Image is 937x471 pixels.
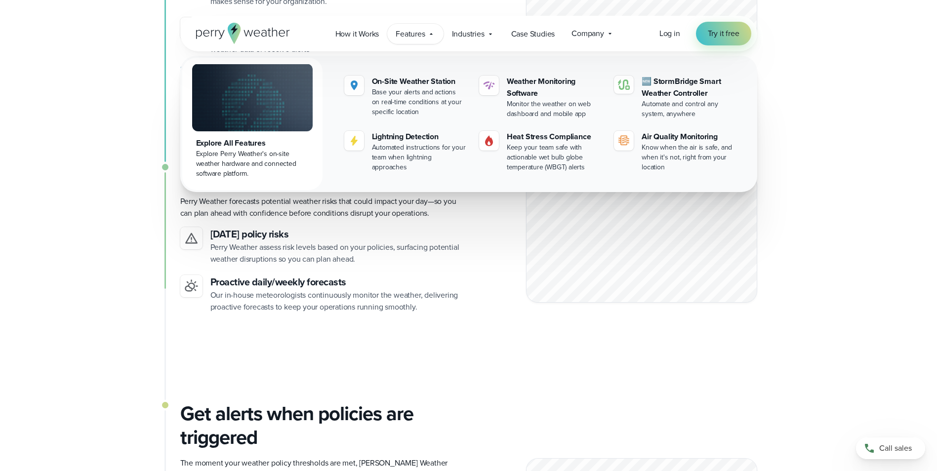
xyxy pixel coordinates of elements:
[327,24,388,44] a: How it Works
[180,402,461,449] h3: Get alerts when policies are triggered
[182,58,323,190] a: Explore All Features Explore Perry Weather's on-site weather hardware and connected software plat...
[483,135,495,147] img: Gas.svg
[210,227,461,241] h3: [DATE] policy risks
[452,28,485,40] span: Industries
[856,437,925,459] a: Call sales
[483,79,495,91] img: software-icon.svg
[511,28,555,40] span: Case Studies
[642,131,737,143] div: Air Quality Monitoring
[210,289,461,313] p: Our in-house meteorologists continuously monitor the weather, delivering proactive forecasts to k...
[372,76,467,87] div: On-Site Weather Station
[372,131,467,143] div: Lightning Detection
[503,24,564,44] a: Case Studies
[335,28,379,40] span: How it Works
[507,143,602,172] div: Keep your team safe with actionable wet bulb globe temperature (WBGT) alerts
[348,79,360,91] img: Location.svg
[372,143,467,172] div: Automated instructions for your team when lightning approaches
[571,28,604,39] span: Company
[507,99,602,119] div: Monitor the weather on web dashboard and mobile app
[696,22,751,45] a: Try it free
[340,127,471,176] a: Lightning Detection Automated instructions for your team when lightning approaches
[348,135,360,147] img: lightning-icon.svg
[610,127,741,176] a: Air Quality Monitoring Know when the air is safe, and when it's not, right from your location
[180,63,327,75] span: See how weather policy automation works
[396,28,425,40] span: Features
[507,131,602,143] div: Heat Stress Compliance
[372,87,467,117] div: Base your alerts and actions on real-time conditions at your specific location
[642,76,737,99] div: 🆕 StormBridge Smart Weather Controller
[340,72,471,121] a: On-Site Weather Station Base your alerts and actions on real-time conditions at your specific loc...
[210,241,461,265] p: Perry Weather assess risk levels based on your policies, surfacing potential weather disruptions ...
[196,149,309,179] div: Explore Perry Weather's on-site weather hardware and connected software platform.
[180,196,461,219] p: Perry Weather forecasts potential weather risks that could impact your day—so you can plan ahead ...
[507,76,602,99] div: Weather Monitoring Software
[659,28,680,39] span: Log in
[180,164,461,188] h3: Know weather risks in advance
[196,137,309,149] div: Explore All Features
[659,28,680,39] a: Log in
[642,99,737,119] div: Automate and control any system, anywhere
[475,127,606,176] a: Heat Stress Compliance Keep your team safe with actionable wet bulb globe temperature (WBGT) alerts
[210,275,461,289] h3: Proactive daily/weekly forecasts
[618,135,630,147] img: aqi-icon.svg
[610,72,741,123] a: 🆕 StormBridge Smart Weather Controller Automate and control any system, anywhere
[475,72,606,123] a: Weather Monitoring Software Monitor the weather on web dashboard and mobile app
[618,79,630,90] img: stormbridge-icon-V6.svg
[708,28,739,39] span: Try it free
[879,442,912,454] span: Call sales
[180,63,343,75] a: See how weather policy automation works
[642,143,737,172] div: Know when the air is safe, and when it's not, right from your location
